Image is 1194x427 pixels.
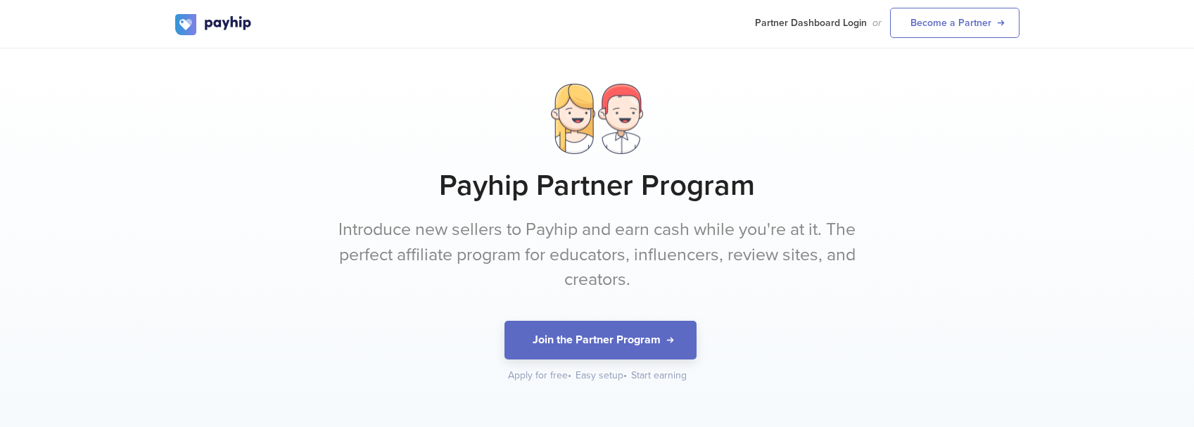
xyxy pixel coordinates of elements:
[576,369,628,383] div: Easy setup
[890,8,1020,38] a: Become a Partner
[175,168,1020,203] h1: Payhip Partner Program
[504,321,697,359] button: Join the Partner Program
[175,14,253,35] img: logo.svg
[623,369,627,381] span: •
[568,369,571,381] span: •
[551,84,595,154] img: lady.png
[598,84,643,154] img: dude.png
[631,369,687,383] div: Start earning
[508,369,573,383] div: Apply for free
[334,217,861,293] p: Introduce new sellers to Payhip and earn cash while you're at it. The perfect affiliate program f...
